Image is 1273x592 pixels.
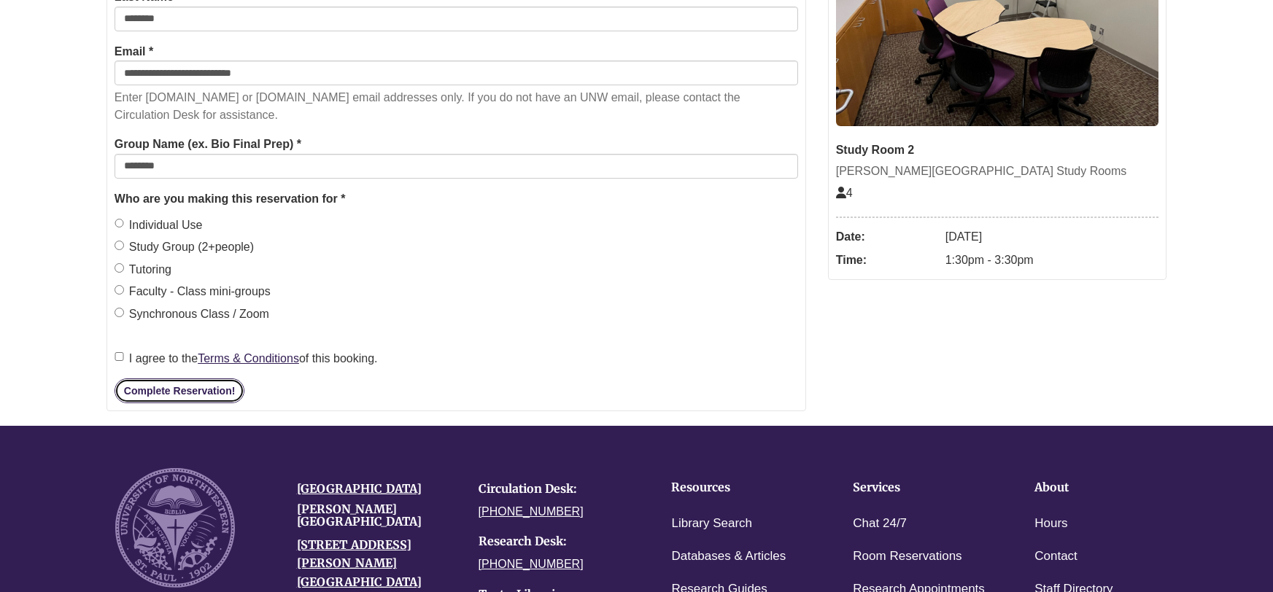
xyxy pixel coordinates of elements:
[115,216,203,235] label: Individual Use
[115,263,124,273] input: Tutoring
[115,238,254,257] label: Study Group (2+people)
[115,352,124,362] input: I agree to theTerms & Conditionsof this booking.
[479,558,584,570] a: [PHONE_NUMBER]
[1034,481,1171,494] h4: About
[836,162,1158,181] div: [PERSON_NAME][GEOGRAPHIC_DATA] Study Rooms
[479,505,584,518] a: [PHONE_NUMBER]
[115,282,271,301] label: Faculty - Class mini-groups
[115,468,235,588] img: UNW seal
[115,135,301,154] label: Group Name (ex. Bio Final Prep) *
[297,503,457,529] h4: [PERSON_NAME][GEOGRAPHIC_DATA]
[853,546,961,567] a: Room Reservations
[671,546,786,567] a: Databases & Articles
[198,352,299,365] a: Terms & Conditions
[836,225,938,249] dt: Date:
[115,190,798,209] legend: Who are you making this reservation for *
[836,187,853,199] span: The capacity of this space
[853,481,989,494] h4: Services
[297,481,422,496] a: [GEOGRAPHIC_DATA]
[671,481,808,494] h4: Resources
[945,225,1158,249] dd: [DATE]
[671,513,752,534] a: Library Search
[479,483,638,496] h4: Circulation Desk:
[115,308,124,317] input: Synchronous Class / Zoom
[836,249,938,272] dt: Time:
[115,219,124,228] input: Individual Use
[115,305,269,324] label: Synchronous Class / Zoom
[115,378,244,403] button: Complete Reservation!
[115,241,124,250] input: Study Group (2+people)
[1034,546,1077,567] a: Contact
[115,260,171,279] label: Tutoring
[1034,513,1067,534] a: Hours
[115,349,378,368] label: I agree to the of this booking.
[853,513,907,534] a: Chat 24/7
[945,249,1158,272] dd: 1:30pm - 3:30pm
[115,89,798,124] p: Enter [DOMAIN_NAME] or [DOMAIN_NAME] email addresses only. If you do not have an UNW email, pleas...
[479,535,638,548] h4: Research Desk:
[115,285,124,295] input: Faculty - Class mini-groups
[836,141,1158,160] div: Study Room 2
[115,42,153,61] label: Email *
